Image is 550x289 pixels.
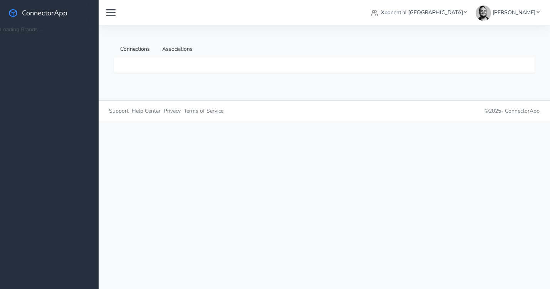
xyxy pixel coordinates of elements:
[330,107,540,115] p: © 2025 -
[114,40,156,58] a: Connections
[368,5,470,20] a: Xponential [GEOGRAPHIC_DATA]
[473,5,542,20] a: [PERSON_NAME]
[493,9,535,16] span: [PERSON_NAME]
[22,8,67,18] span: ConnectorApp
[156,40,199,58] a: Associations
[381,9,463,16] span: Xponential [GEOGRAPHIC_DATA]
[164,107,181,115] span: Privacy
[505,107,540,115] span: ConnectorApp
[109,107,129,115] span: Support
[184,107,223,115] span: Terms of Service
[132,107,161,115] span: Help Center
[476,5,491,21] img: James Carr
